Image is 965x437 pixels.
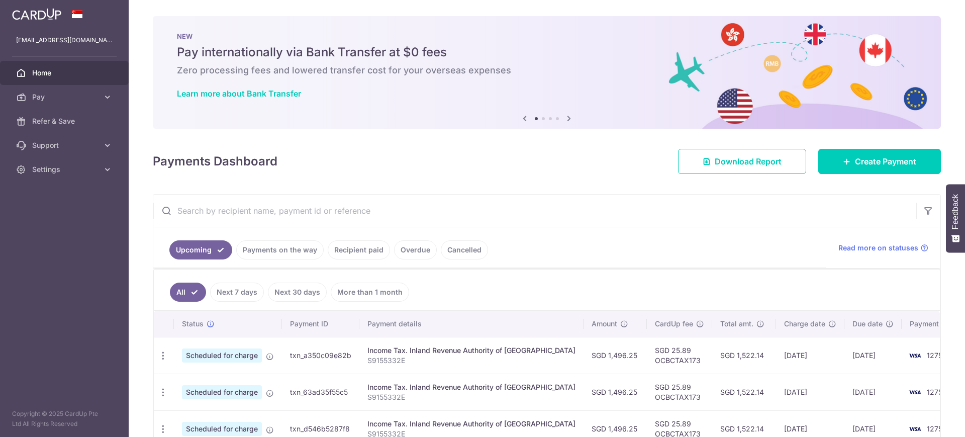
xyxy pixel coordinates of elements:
[210,283,264,302] a: Next 7 days
[16,35,113,45] p: [EMAIL_ADDRESS][DOMAIN_NAME]
[712,337,776,374] td: SGD 1,522.14
[282,374,359,410] td: txn_63ad35f55c5
[927,388,942,396] span: 1275
[678,149,806,174] a: Download Report
[32,164,99,174] span: Settings
[328,240,390,259] a: Recipient paid
[655,319,693,329] span: CardUp fee
[153,195,916,227] input: Search by recipient name, payment id or reference
[169,240,232,259] a: Upcoming
[153,152,277,170] h4: Payments Dashboard
[182,385,262,399] span: Scheduled for charge
[905,386,925,398] img: Bank Card
[592,319,617,329] span: Amount
[182,348,262,363] span: Scheduled for charge
[776,337,844,374] td: [DATE]
[838,243,928,253] a: Read more on statuses
[905,349,925,362] img: Bank Card
[715,155,782,167] span: Download Report
[367,392,575,402] p: S9155332E
[818,149,941,174] a: Create Payment
[838,243,918,253] span: Read more on statuses
[647,337,712,374] td: SGD 25.89 OCBCTAX173
[720,319,753,329] span: Total amt.
[170,283,206,302] a: All
[855,155,916,167] span: Create Payment
[182,422,262,436] span: Scheduled for charge
[12,8,61,20] img: CardUp
[367,419,575,429] div: Income Tax. Inland Revenue Authority of [GEOGRAPHIC_DATA]
[784,319,825,329] span: Charge date
[177,89,301,99] a: Learn more about Bank Transfer
[32,116,99,126] span: Refer & Save
[394,240,437,259] a: Overdue
[647,374,712,410] td: SGD 25.89 OCBCTAX173
[282,311,359,337] th: Payment ID
[177,32,917,40] p: NEW
[367,382,575,392] div: Income Tax. Inland Revenue Authority of [GEOGRAPHIC_DATA]
[268,283,327,302] a: Next 30 days
[584,374,647,410] td: SGD 1,496.25
[951,194,960,229] span: Feedback
[177,44,917,60] h5: Pay internationally via Bank Transfer at $0 fees
[177,64,917,76] h6: Zero processing fees and lowered transfer cost for your overseas expenses
[367,345,575,356] div: Income Tax. Inland Revenue Authority of [GEOGRAPHIC_DATA]
[927,351,942,360] span: 1275
[153,16,941,129] img: Bank transfer banner
[236,240,324,259] a: Payments on the way
[946,184,965,252] button: Feedback - Show survey
[182,319,204,329] span: Status
[282,337,359,374] td: txn_a350c09e82b
[367,356,575,366] p: S9155332E
[776,374,844,410] td: [DATE]
[901,407,955,432] iframe: Opens a widget where you can find more information
[852,319,883,329] span: Due date
[712,374,776,410] td: SGD 1,522.14
[32,92,99,102] span: Pay
[844,374,902,410] td: [DATE]
[331,283,409,302] a: More than 1 month
[584,337,647,374] td: SGD 1,496.25
[844,337,902,374] td: [DATE]
[359,311,584,337] th: Payment details
[32,68,99,78] span: Home
[32,140,99,150] span: Support
[441,240,488,259] a: Cancelled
